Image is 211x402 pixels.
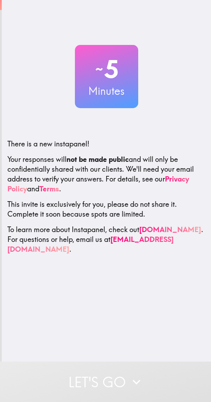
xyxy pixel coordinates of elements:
p: To learn more about Instapanel, check out . For questions or help, email us at . [7,225,205,254]
b: not be made public [66,155,129,164]
a: Privacy Policy [7,174,189,193]
h2: 5 [75,55,138,84]
a: Terms [39,184,59,193]
p: This invite is exclusively for you, please do not share it. Complete it soon because spots are li... [7,199,205,219]
a: [EMAIL_ADDRESS][DOMAIN_NAME] [7,235,174,253]
span: ~ [94,59,104,80]
span: There is a new instapanel! [7,139,89,148]
a: [DOMAIN_NAME] [139,225,201,234]
h3: Minutes [75,84,138,98]
p: Your responses will and will only be confidentially shared with our clients. We'll need your emai... [7,154,205,194]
